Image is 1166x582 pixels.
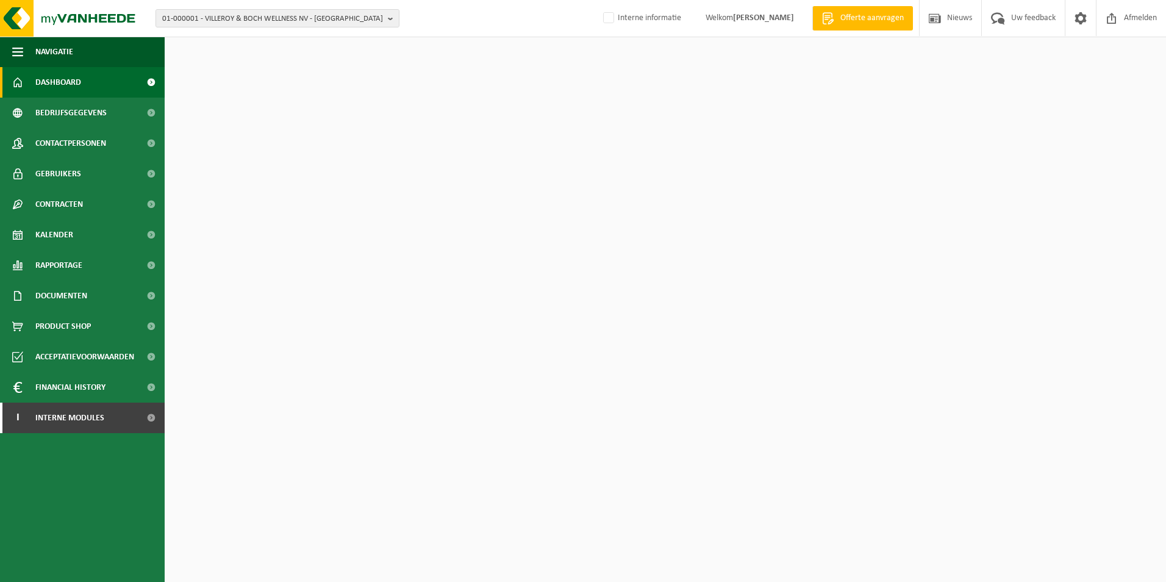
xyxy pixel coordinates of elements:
[35,372,106,403] span: Financial History
[35,128,106,159] span: Contactpersonen
[733,13,794,23] strong: [PERSON_NAME]
[35,311,91,342] span: Product Shop
[35,403,104,433] span: Interne modules
[162,10,383,28] span: 01-000001 - VILLEROY & BOCH WELLNESS NV - [GEOGRAPHIC_DATA]
[837,12,907,24] span: Offerte aanvragen
[35,67,81,98] span: Dashboard
[35,342,134,372] span: Acceptatievoorwaarden
[35,189,83,220] span: Contracten
[35,250,82,281] span: Rapportage
[35,281,87,311] span: Documenten
[35,37,73,67] span: Navigatie
[35,98,107,128] span: Bedrijfsgegevens
[12,403,23,433] span: I
[812,6,913,31] a: Offerte aanvragen
[156,9,399,27] button: 01-000001 - VILLEROY & BOCH WELLNESS NV - [GEOGRAPHIC_DATA]
[601,9,681,27] label: Interne informatie
[35,220,73,250] span: Kalender
[35,159,81,189] span: Gebruikers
